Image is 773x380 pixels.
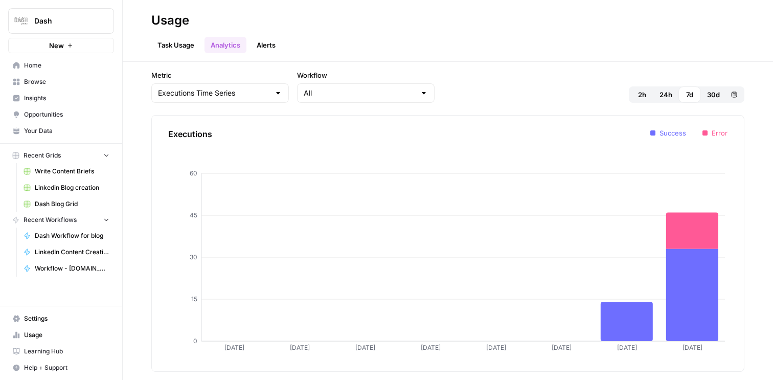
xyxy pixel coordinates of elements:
span: Dash Workflow for blog [35,231,109,240]
span: LinkedIn Content Creation [35,248,109,257]
span: Home [24,61,109,70]
a: Dash Blog Grid [19,196,114,212]
span: Usage [24,330,109,340]
tspan: [DATE] [355,344,375,351]
a: Home [8,57,114,74]
span: Workflow - [DOMAIN_NAME] Blog [35,264,109,273]
div: Usage [151,12,189,29]
a: LinkedIn Content Creation [19,244,114,260]
tspan: [DATE] [224,344,244,351]
a: Task Usage [151,37,200,53]
button: 2h [631,86,653,103]
span: 2h [638,90,646,100]
a: Analytics [204,37,246,53]
label: Metric [151,70,289,80]
tspan: [DATE] [683,344,702,351]
span: Insights [24,94,109,103]
tspan: 0 [193,337,197,345]
span: Your Data [24,126,109,136]
a: Settings [8,310,114,327]
span: Write Content Briefs [35,167,109,176]
a: Write Content Briefs [19,163,114,180]
span: 30d [707,90,720,100]
span: 24h [660,90,672,100]
span: Dash [34,16,96,26]
span: Opportunities [24,110,109,119]
button: 24h [653,86,678,103]
button: Workspace: Dash [8,8,114,34]
a: Your Data [8,123,114,139]
span: Learning Hub [24,347,109,356]
a: Opportunities [8,106,114,123]
tspan: 15 [191,295,197,303]
img: Dash Logo [12,12,30,30]
button: New [8,38,114,53]
button: Help + Support [8,360,114,376]
a: Usage [8,327,114,343]
span: New [49,40,64,51]
tspan: 60 [190,169,197,177]
a: Dash Workflow for blog [19,228,114,244]
a: Alerts [251,37,282,53]
tspan: 45 [190,211,197,219]
button: Recent Workflows [8,212,114,228]
span: Browse [24,77,109,86]
li: Error [702,128,727,138]
tspan: [DATE] [486,344,506,351]
tspan: [DATE] [617,344,637,351]
input: Executions Time Series [158,88,270,98]
span: Recent Grids [24,151,61,160]
a: Browse [8,74,114,90]
tspan: 30 [190,253,197,261]
span: Linkedin Blog creation [35,183,109,192]
tspan: [DATE] [552,344,572,351]
a: Linkedin Blog creation [19,180,114,196]
button: Recent Grids [8,148,114,163]
input: All [304,88,416,98]
label: Workflow [297,70,435,80]
span: Dash Blog Grid [35,199,109,209]
span: Recent Workflows [24,215,77,225]
tspan: [DATE] [421,344,441,351]
a: Learning Hub [8,343,114,360]
tspan: [DATE] [290,344,310,351]
a: Workflow - [DOMAIN_NAME] Blog [19,260,114,277]
a: Insights [8,90,114,106]
span: 7d [686,90,693,100]
span: Help + Support [24,363,109,372]
button: 30d [701,86,726,103]
li: Success [650,128,686,138]
span: Settings [24,314,109,323]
